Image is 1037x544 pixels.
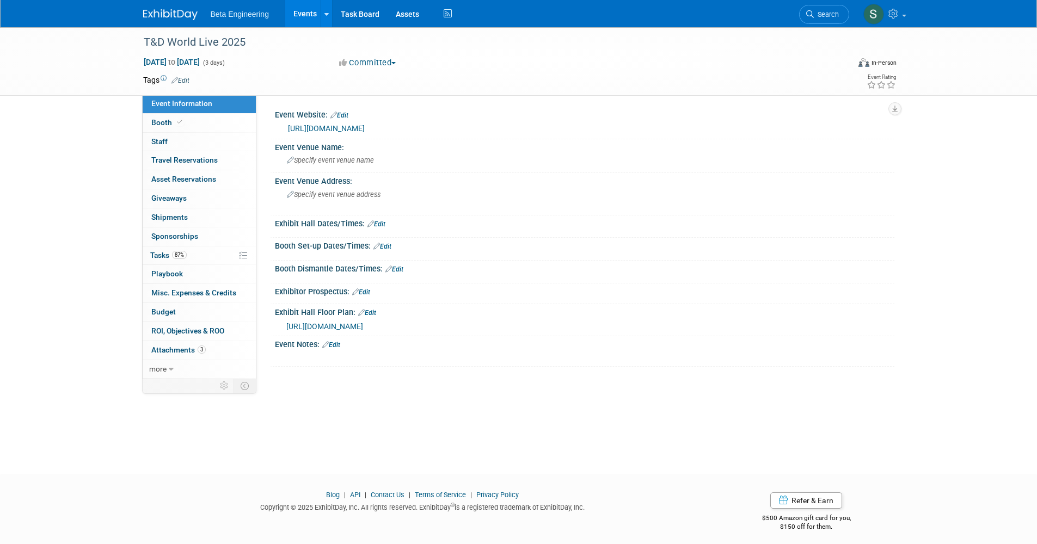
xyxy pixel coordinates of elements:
div: Event Website: [275,107,894,121]
img: ExhibitDay [143,9,198,20]
div: Event Notes: [275,336,894,350]
div: Exhibitor Prospectus: [275,283,894,298]
a: Tasks87% [143,246,256,265]
a: Playbook [143,265,256,283]
div: Exhibit Hall Floor Plan: [275,304,894,318]
span: more [149,364,167,373]
span: Specify event venue name [287,156,374,164]
a: Budget [143,303,256,322]
div: $500 Amazon gift card for you, [719,506,894,531]
span: Staff [151,137,168,146]
div: T&D World Live 2025 [140,33,833,52]
span: 87% [172,251,187,259]
span: | [341,491,348,499]
span: Attachments [151,345,206,354]
span: 3 [198,345,206,354]
span: Budget [151,307,176,316]
span: to [167,58,177,66]
a: API [350,491,360,499]
a: Edit [385,265,403,273]
a: Sponsorships [143,227,256,246]
a: Edit [322,341,340,349]
a: Refer & Earn [770,492,842,509]
td: Tags [143,75,189,85]
a: Blog [326,491,340,499]
div: Copyright © 2025 ExhibitDay, Inc. All rights reserved. ExhibitDay is a registered trademark of Ex... [143,500,703,512]
span: Playbook [151,269,183,278]
a: Edit [171,77,189,84]
td: Toggle Event Tabs [234,379,256,393]
img: Sara Dorsey [863,4,884,24]
a: Asset Reservations [143,170,256,189]
a: Edit [352,288,370,296]
a: Contact Us [371,491,404,499]
span: | [406,491,413,499]
div: Event Rating [867,75,896,80]
button: Committed [335,57,400,69]
span: Sponsorships [151,232,198,240]
div: Event Format [785,57,897,73]
a: Shipments [143,208,256,227]
a: Terms of Service [415,491,466,499]
a: Attachments3 [143,341,256,360]
span: (3 days) [202,59,225,66]
span: Search [814,10,839,18]
a: Staff [143,133,256,151]
a: Edit [358,309,376,317]
a: Edit [330,112,348,119]
span: Tasks [150,251,187,259]
img: Format-Inperson.png [858,58,869,67]
a: Edit [367,220,385,228]
i: Booth reservation complete [177,119,182,125]
a: Edit [373,243,391,250]
span: ROI, Objectives & ROO [151,326,224,335]
span: Asset Reservations [151,175,216,183]
span: | [468,491,475,499]
span: Misc. Expenses & Credits [151,288,236,297]
a: Search [799,5,849,24]
td: Personalize Event Tab Strip [215,379,234,393]
a: [URL][DOMAIN_NAME] [288,124,365,133]
span: Event Information [151,99,212,108]
span: | [362,491,369,499]
div: Event Venue Address: [275,173,894,187]
a: more [143,360,256,379]
div: Event Venue Name: [275,139,894,153]
div: Booth Set-up Dates/Times: [275,238,894,252]
a: Booth [143,114,256,132]
span: Giveaways [151,194,187,202]
a: Event Information [143,95,256,113]
a: Giveaways [143,189,256,208]
span: [DATE] [DATE] [143,57,200,67]
span: Shipments [151,213,188,221]
span: Booth [151,118,185,127]
div: Exhibit Hall Dates/Times: [275,215,894,230]
div: $150 off for them. [719,522,894,531]
a: Misc. Expenses & Credits [143,284,256,302]
a: [URL][DOMAIN_NAME] [286,322,363,331]
div: Booth Dismantle Dates/Times: [275,261,894,275]
a: Travel Reservations [143,151,256,170]
span: Beta Engineering [211,10,269,18]
span: Travel Reservations [151,156,218,164]
sup: ® [451,502,455,508]
a: ROI, Objectives & ROO [143,322,256,341]
span: Specify event venue address [287,190,381,199]
a: Privacy Policy [476,491,519,499]
div: In-Person [871,59,897,67]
